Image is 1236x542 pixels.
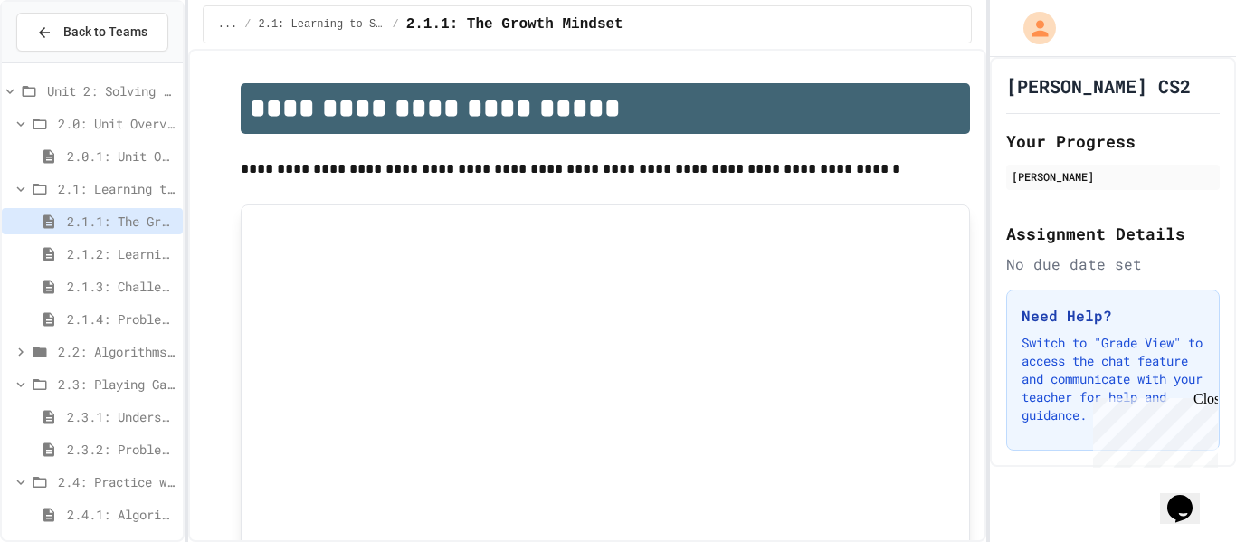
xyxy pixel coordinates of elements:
span: 2.0.1: Unit Overview [67,147,176,166]
span: Unit 2: Solving Problems in Computer Science [47,81,176,100]
span: 2.2: Algorithms - from Pseudocode to Flowcharts [58,342,176,361]
span: ... [218,17,238,32]
span: 2.0: Unit Overview [58,114,176,133]
div: My Account [1004,7,1060,49]
button: Back to Teams [16,13,168,52]
span: / [392,17,398,32]
div: No due date set [1006,253,1220,275]
span: Back to Teams [63,23,147,42]
span: 2.3.1: Understanding Games with Flowcharts [67,407,176,426]
div: [PERSON_NAME] [1012,168,1214,185]
h2: Your Progress [1006,128,1220,154]
span: 2.1: Learning to Solve Hard Problems [58,179,176,198]
h2: Assignment Details [1006,221,1220,246]
h3: Need Help? [1022,305,1204,327]
div: Chat with us now!Close [7,7,125,115]
span: 2.1.4: Problem Solving Practice [67,309,176,328]
iframe: chat widget [1086,391,1218,468]
span: 2.1.3: Challenge Problem - The Bridge [67,277,176,296]
span: 2.1.2: Learning to Solve Hard Problems [67,244,176,263]
span: 2.1.1: The Growth Mindset [67,212,176,231]
span: 2.4.1: Algorithm Practice Exercises [67,505,176,524]
p: Switch to "Grade View" to access the chat feature and communicate with your teacher for help and ... [1022,334,1204,424]
span: 2.3.2: Problem Solving Reflection [67,440,176,459]
span: 2.4: Practice with Algorithms [58,472,176,491]
span: 2.1: Learning to Solve Hard Problems [259,17,385,32]
span: 2.1.1: The Growth Mindset [406,14,623,35]
h1: [PERSON_NAME] CS2 [1006,73,1191,99]
span: / [244,17,251,32]
iframe: chat widget [1160,470,1218,524]
span: 2.3: Playing Games [58,375,176,394]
